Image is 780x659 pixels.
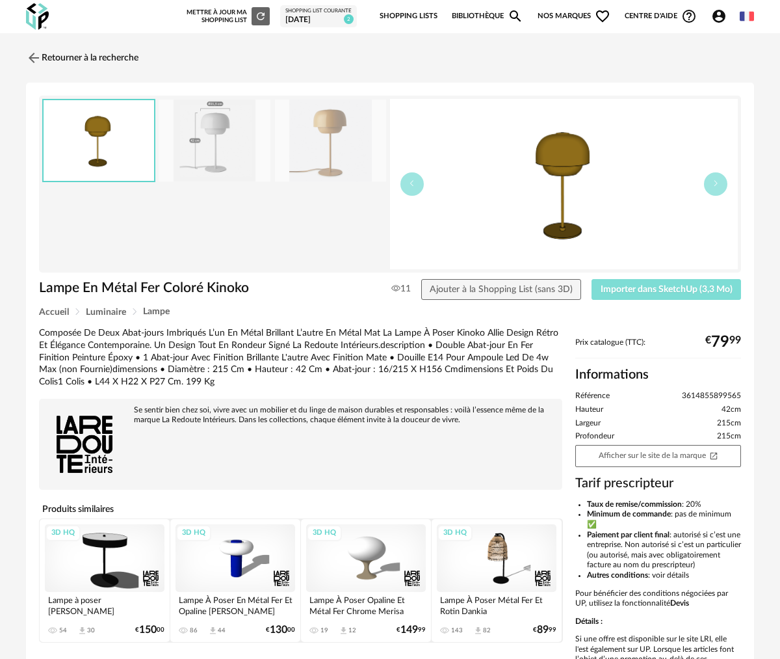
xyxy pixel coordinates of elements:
div: 54 [59,626,67,634]
img: thumbnail.png [390,99,738,269]
span: Centre d'aideHelp Circle Outline icon [625,8,697,24]
div: Mettre à jour ma Shopping List [187,7,270,25]
a: 3D HQ Lampe À Poser Opaline Et Métal Fer Chrome Merisa 19 Download icon 12 €14999 [301,519,431,642]
div: Prix catalogue (TTC): [575,338,741,359]
h4: Produits similaires [39,500,562,518]
span: 215cm [717,418,741,429]
div: € 99 [533,626,556,634]
span: 215cm [717,431,741,442]
span: Heart Outline icon [595,8,610,24]
span: 42cm [721,405,741,415]
span: Profondeur [575,431,614,442]
li: : 20% [587,500,741,510]
div: 82 [483,626,491,634]
p: Pour bénéficier des conditions négociées par UP, utilisez la fonctionnalité [575,589,741,609]
span: Download icon [473,626,483,636]
img: thumbnail.png [44,100,154,182]
div: 12 [348,626,356,634]
div: 86 [190,626,198,634]
span: 11 [391,283,411,295]
span: 130 [270,626,287,634]
span: Luminaire [86,308,126,317]
li: : voir détails [587,571,741,581]
div: 3D HQ [307,525,342,541]
div: Breadcrumb [39,307,741,317]
div: Lampe à poser [PERSON_NAME] [45,592,164,618]
a: Shopping Lists [380,3,437,30]
li: : pas de minimum ✅ [587,509,741,530]
div: [DATE] [285,15,352,25]
div: 3D HQ [437,525,473,541]
a: 3D HQ Lampe À Poser Métal Fer Et Rotin Dankia 143 Download icon 82 €8999 [432,519,562,642]
div: Shopping List courante [285,8,352,14]
h2: Informations [575,366,741,383]
span: 149 [400,626,418,634]
div: Lampe À Poser En Métal Fer Et Opaline [PERSON_NAME] [175,592,295,618]
div: 19 [320,626,328,634]
span: 2 [344,14,354,24]
div: Lampe À Poser Opaline Et Métal Fer Chrome Merisa [306,592,426,618]
div: Se sentir bien chez soi, vivre avec un mobilier et du linge de maison durables et responsables : ... [45,405,556,425]
img: OXP [26,3,49,30]
span: Open In New icon [709,451,718,459]
b: Autres conditions [587,571,648,579]
span: 150 [139,626,157,634]
b: Paiement par client final [587,531,669,539]
span: Account Circle icon [711,8,727,24]
a: Shopping List courante [DATE] 2 [285,8,352,25]
span: Ajouter à la Shopping List (sans 3D) [430,285,573,294]
a: BibliothèqueMagnify icon [452,3,523,30]
button: Ajouter à la Shopping List (sans 3D) [421,279,582,300]
span: Référence [575,391,610,401]
div: 44 [218,626,226,634]
div: 30 [87,626,95,634]
button: Importer dans SketchUp (3,3 Mo) [591,279,741,300]
span: Download icon [208,626,218,636]
div: Lampe À Poser Métal Fer Et Rotin Dankia [437,592,556,618]
a: Afficher sur le site de la marqueOpen In New icon [575,445,741,467]
div: Composée De Deux Abat-jours Imbriqués L’un En Métal Brillant L’autre En Métal Mat La Lampe À Pose... [39,327,562,388]
b: Détails : [575,617,603,625]
li: : autorisé si c’est une entreprise. Non autorisé si c’est un particulier (ou autorisé, mais avec ... [587,530,741,571]
span: Help Circle Outline icon [681,8,697,24]
img: svg+xml;base64,PHN2ZyB3aWR0aD0iMjQiIGhlaWdodD0iMjQiIHZpZXdCb3g9IjAgMCAyNCAyNCIgZmlsbD0ibm9uZSIgeG... [26,50,42,66]
span: Refresh icon [255,13,266,20]
img: 1b8c60988ce14ab6fac9a8a2b4eab77c.jpg [275,100,387,182]
span: 89 [537,626,549,634]
span: 3614855899565 [682,391,741,401]
a: Retourner à la recherche [26,44,138,72]
div: 143 [451,626,463,634]
span: 79 [711,338,729,347]
div: 3D HQ [45,525,81,541]
span: Download icon [77,626,87,636]
img: brand logo [45,405,123,483]
div: € 00 [266,626,295,634]
a: 3D HQ Lampe À Poser En Métal Fer Et Opaline [PERSON_NAME] 86 Download icon 44 €13000 [170,519,300,642]
b: Taux de remise/commission [587,500,682,508]
b: Minimum de commande [587,510,671,518]
div: 3D HQ [176,525,211,541]
span: Hauteur [575,405,603,415]
a: 3D HQ Lampe à poser [PERSON_NAME] 54 Download icon 30 €15000 [40,519,170,642]
span: Largeur [575,418,601,429]
span: Nos marques [538,3,610,30]
span: Accueil [39,308,69,317]
span: Account Circle icon [711,8,733,24]
div: € 99 [396,626,426,634]
img: fr [740,9,754,23]
span: Magnify icon [508,8,523,24]
div: € 99 [705,338,741,347]
span: Download icon [339,626,348,636]
span: Importer dans SketchUp (3,3 Mo) [601,285,733,294]
h1: Lampe En Métal Fer Coloré Kinoko [39,279,324,297]
span: Lampe [143,307,170,316]
b: Devis [670,599,689,607]
div: € 00 [135,626,164,634]
h3: Tarif prescripteur [575,475,741,492]
img: 5ea21e247d5db189aa70bcfda3c09f03.jpg [159,100,270,182]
